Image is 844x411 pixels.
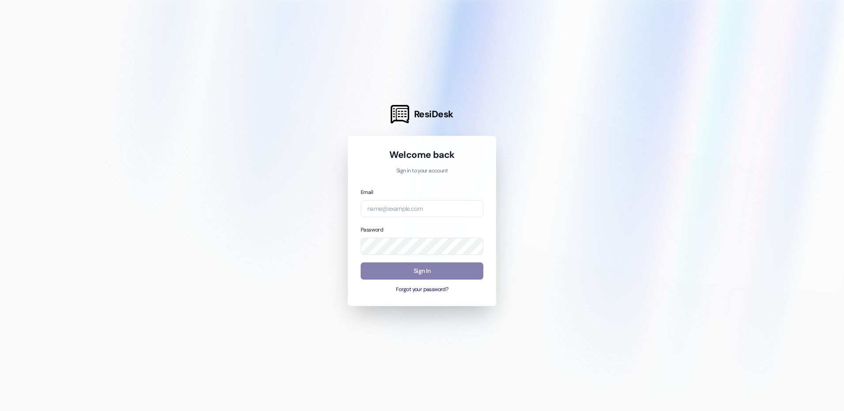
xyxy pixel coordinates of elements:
label: Password [361,226,383,233]
span: ResiDesk [414,108,453,120]
p: Sign in to your account [361,167,483,175]
img: ResiDesk Logo [391,105,409,123]
button: Sign In [361,262,483,280]
h1: Welcome back [361,149,483,161]
button: Forgot your password? [361,286,483,294]
label: Email [361,189,373,196]
input: name@example.com [361,200,483,217]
